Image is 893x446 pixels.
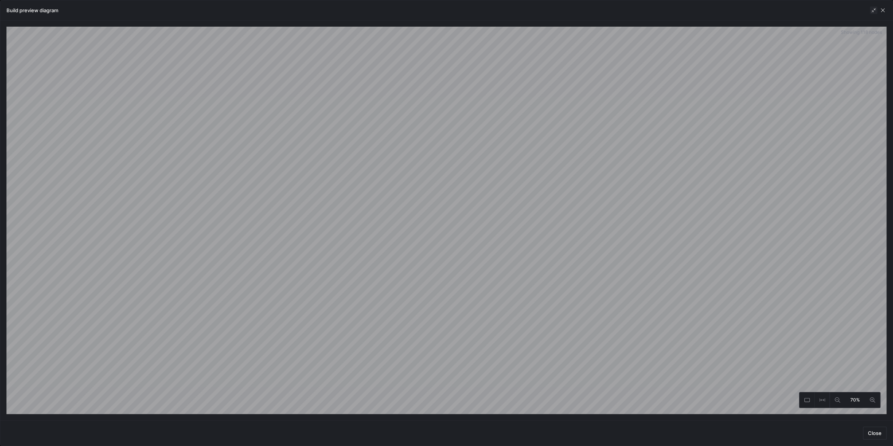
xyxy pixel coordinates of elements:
[863,427,887,440] button: Close
[841,30,883,35] span: Showing 118 nodes
[868,430,882,436] span: Close
[845,392,865,408] button: 70%
[849,396,861,404] span: 70%
[6,7,58,13] h3: Build preview diagram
